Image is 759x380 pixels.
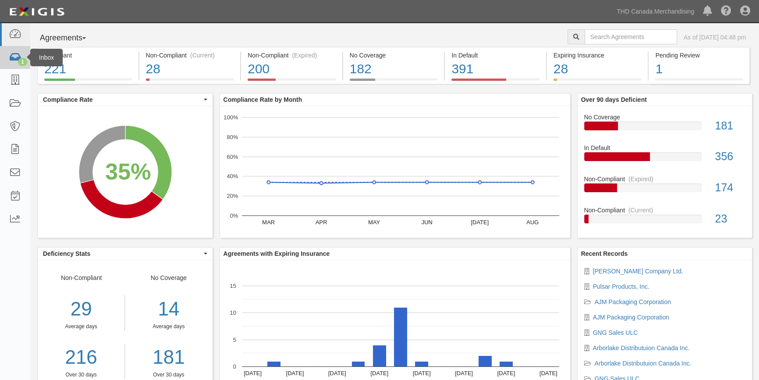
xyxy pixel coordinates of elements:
[547,79,648,86] a: Expiring Insurance28
[445,79,546,86] a: In Default391
[105,155,151,188] div: 35%
[584,206,746,230] a: Non-Compliant(Current)23
[230,309,236,316] text: 10
[38,93,213,106] button: Compliance Rate
[241,79,342,86] a: Non-Compliant(Expired)200
[497,370,515,376] text: [DATE]
[139,79,241,86] a: Non-Compliant(Current)28
[655,60,743,79] div: 1
[230,283,236,289] text: 15
[350,60,438,79] div: 182
[370,370,388,376] text: [DATE]
[628,175,653,183] div: (Expired)
[649,79,750,86] a: Pending Review1
[421,219,432,226] text: JUN
[38,273,125,379] div: Non-Compliant
[708,211,752,227] div: 23
[43,95,202,104] span: Compliance Rate
[584,175,746,206] a: Non-Compliant(Expired)174
[539,370,557,376] text: [DATE]
[227,173,238,179] text: 40%
[593,344,690,351] a: Arborlake Distributuion Canada Inc.
[708,149,752,165] div: 356
[227,153,238,160] text: 60%
[451,51,539,60] div: In Default
[412,370,430,376] text: [DATE]
[584,113,746,144] a: No Coverage181
[595,360,692,367] a: Arborlake Distributuion Canada Inc.
[38,247,213,260] button: Deficiency Stats
[368,219,380,226] text: MAY
[708,118,752,134] div: 181
[131,371,206,379] div: Over 30 days
[146,51,234,60] div: Non-Compliant (Current)
[223,250,330,257] b: Agreements with Expiring Insurance
[343,79,444,86] a: No Coverage182
[38,371,124,379] div: Over 30 days
[18,58,27,66] div: 1
[233,363,236,370] text: 0
[244,370,262,376] text: [DATE]
[248,51,336,60] div: Non-Compliant (Expired)
[131,323,206,330] div: Average days
[38,323,124,330] div: Average days
[30,49,63,66] div: Inbox
[44,60,132,79] div: 221
[7,4,67,20] img: logo-5460c22ac91f19d4615b14bd174203de0afe785f0fc80cf4dbbc73dc1793850b.png
[220,106,570,238] svg: A chart.
[593,329,638,336] a: GNG Sales ULC
[292,51,317,60] div: (Expired)
[471,219,489,226] text: [DATE]
[526,219,539,226] text: AUG
[578,143,752,152] div: In Default
[146,60,234,79] div: 28
[708,180,752,196] div: 174
[37,29,103,47] button: Agreements
[38,344,124,371] a: 216
[286,370,304,376] text: [DATE]
[593,283,649,290] a: Pulsar Products, Inc.
[227,134,238,140] text: 80%
[595,298,671,305] a: AJM Packaging Corporation
[223,96,302,103] b: Compliance Rate by Month
[581,96,647,103] b: Over 90 days Deficient
[38,106,213,238] svg: A chart.
[593,268,683,275] a: [PERSON_NAME] Company Ltd.
[233,336,236,343] text: 5
[684,33,746,42] div: As of [DATE] 04:48 pm
[578,175,752,183] div: Non-Compliant
[553,60,642,79] div: 28
[584,143,746,175] a: In Default356
[131,344,206,371] a: 181
[43,249,202,258] span: Deficiency Stats
[190,51,215,60] div: (Current)
[37,79,138,86] a: Compliant221
[38,295,124,323] div: 29
[230,212,238,219] text: 0%
[350,51,438,60] div: No Coverage
[655,51,743,60] div: Pending Review
[581,250,628,257] b: Recent Records
[227,193,238,199] text: 20%
[315,219,327,226] text: APR
[248,60,336,79] div: 200
[721,6,731,17] i: Help Center - Complianz
[578,113,752,122] div: No Coverage
[262,219,275,226] text: MAR
[628,206,653,215] div: (Current)
[131,295,206,323] div: 14
[125,273,212,379] div: No Coverage
[585,29,677,44] input: Search Agreements
[451,60,539,79] div: 391
[593,314,669,321] a: AJM Packaging Corporation
[44,51,132,60] div: Compliant
[578,206,752,215] div: Non-Compliant
[612,3,699,20] a: THD Canada Merchandising
[328,370,346,376] text: [DATE]
[553,51,642,60] div: Expiring Insurance
[455,370,473,376] text: [DATE]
